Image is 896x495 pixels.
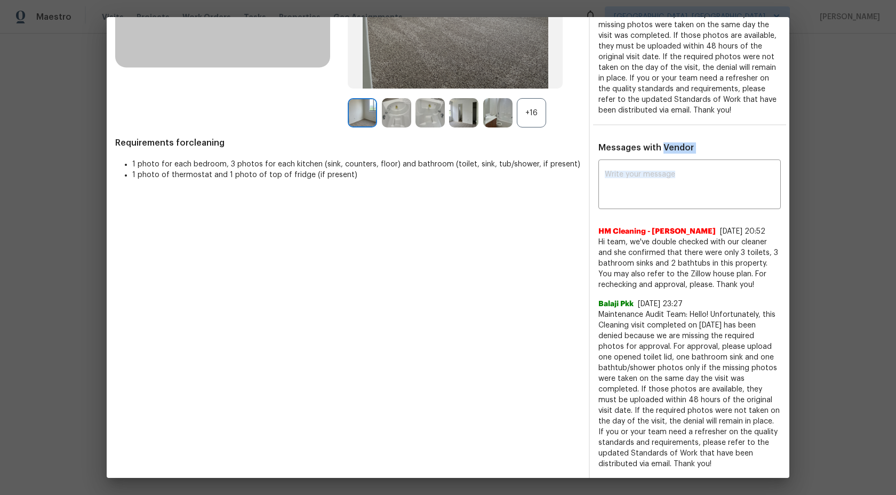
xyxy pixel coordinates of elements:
[638,300,683,308] span: [DATE] 23:27
[132,170,580,180] li: 1 photo of thermostat and 1 photo of top of fridge (if present)
[598,143,694,152] span: Messages with Vendor
[115,138,580,148] span: Requirements for cleaning
[598,309,781,469] span: Maintenance Audit Team: Hello! Unfortunately, this Cleaning visit completed on [DATE] has been de...
[720,228,765,235] span: [DATE] 20:52
[517,98,546,127] div: +16
[132,159,580,170] li: 1 photo for each bedroom, 3 photos for each kitchen (sink, counters, floor) and bathroom (toilet,...
[598,237,781,290] span: Hi team, we've double checked with our cleaner and she confirmed that there were only 3 toilets, ...
[598,226,716,237] span: HM Cleaning - [PERSON_NAME]
[598,299,634,309] span: Balaji Pkk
